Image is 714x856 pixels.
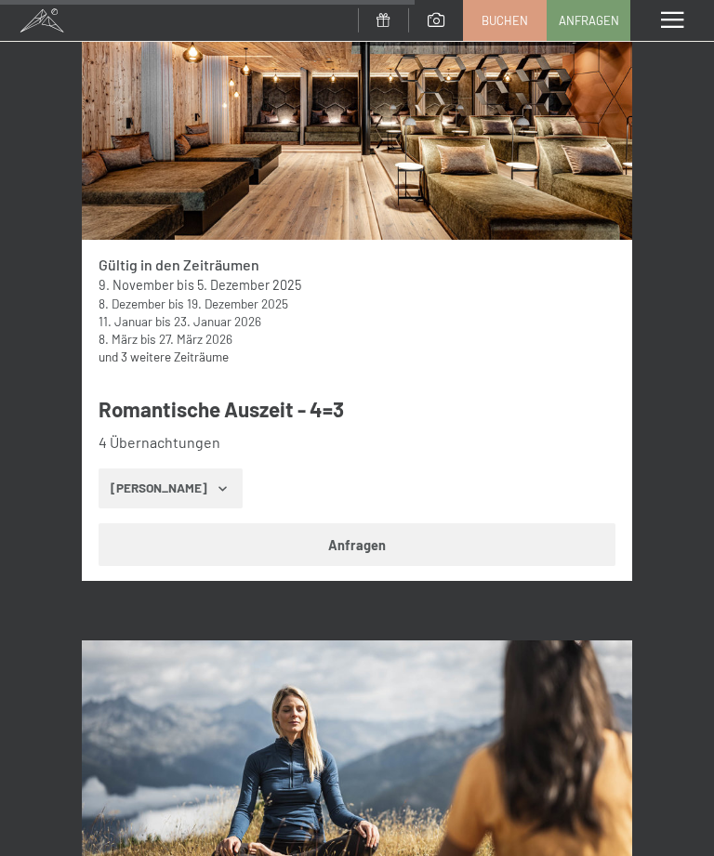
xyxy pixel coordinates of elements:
div: bis [99,330,616,348]
time: 19.12.2025 [187,296,288,311]
button: [PERSON_NAME] [99,468,243,509]
a: und 3 weitere Zeiträume [99,349,229,364]
img: mss_renderimg.php [82,18,632,241]
time: 11.01.2026 [99,313,152,329]
time: 09.11.2025 [99,277,174,293]
button: Anfragen [99,523,616,566]
a: Anfragen [548,1,629,40]
time: 05.12.2025 [197,277,301,293]
strong: Gültig in den Zeiträumen [99,256,259,273]
h3: Romantische Auszeit - 4=3 [99,395,632,424]
time: 08.03.2026 [99,331,138,347]
time: 08.12.2025 [99,296,165,311]
div: bis [99,295,616,312]
div: bis [99,276,616,295]
time: 23.01.2026 [174,313,261,329]
li: 4 Übernachtungen [99,432,632,453]
a: Buchen [464,1,546,40]
time: 27.03.2026 [159,331,232,347]
span: Anfragen [559,12,619,29]
span: Buchen [482,12,528,29]
div: bis [99,312,616,330]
